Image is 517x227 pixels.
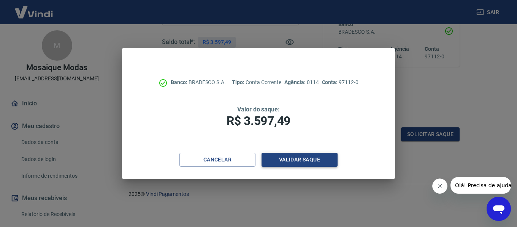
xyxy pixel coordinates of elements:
[450,177,511,194] iframe: Mensagem da empresa
[5,5,64,11] span: Olá! Precisa de ajuda?
[487,197,511,221] iframe: Botão para abrir a janela de mensagens
[322,78,358,86] p: 97112-0
[284,79,307,85] span: Agência:
[322,79,339,85] span: Conta:
[179,153,255,167] button: Cancelar
[171,79,189,85] span: Banco:
[232,78,281,86] p: Conta Corrente
[237,106,280,113] span: Valor do saque:
[171,78,226,86] p: BRADESCO S.A.
[284,78,319,86] p: 0114
[227,114,290,128] span: R$ 3.597,49
[432,178,447,194] iframe: Fechar mensagem
[262,153,338,167] button: Validar saque
[232,79,246,85] span: Tipo:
